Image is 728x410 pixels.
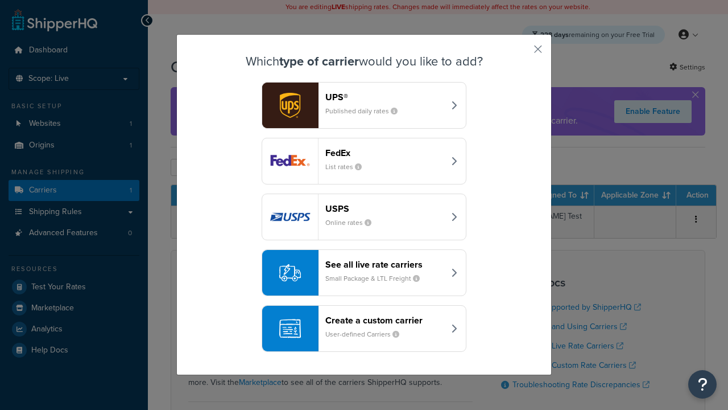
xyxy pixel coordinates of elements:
button: Open Resource Center [688,370,717,399]
small: Online rates [325,218,380,228]
header: FedEx [325,147,444,158]
header: USPS [325,203,444,214]
header: See all live rate carriers [325,259,444,270]
small: Small Package & LTL Freight [325,273,429,284]
img: usps logo [262,194,318,240]
button: ups logoUPS®Published daily rates [262,82,466,129]
img: fedEx logo [262,138,318,184]
small: User-defined Carriers [325,329,408,339]
img: icon-carrier-custom-c93b8a24.svg [279,318,301,339]
small: List rates [325,162,371,172]
h3: Which would you like to add? [205,55,523,68]
img: ups logo [262,83,318,128]
button: Create a custom carrierUser-defined Carriers [262,305,466,352]
header: UPS® [325,92,444,102]
small: Published daily rates [325,106,407,116]
header: Create a custom carrier [325,315,444,326]
img: icon-carrier-liverate-becf4550.svg [279,262,301,284]
button: fedEx logoFedExList rates [262,138,466,184]
button: usps logoUSPSOnline rates [262,194,466,240]
strong: type of carrier [279,52,359,71]
button: See all live rate carriersSmall Package & LTL Freight [262,249,466,296]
